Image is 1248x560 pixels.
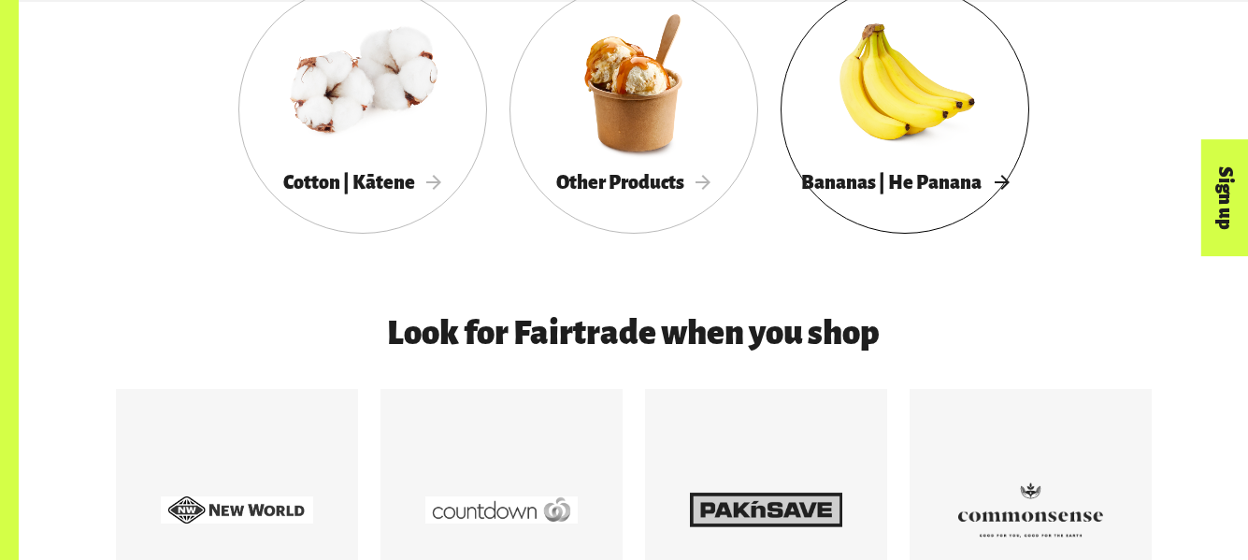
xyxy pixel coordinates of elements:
[283,172,442,193] span: Cotton | Kātene
[801,172,1009,193] span: Bananas | He Panana
[556,172,711,193] span: Other Products
[201,316,1067,352] h3: Look for Fairtrade when you shop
